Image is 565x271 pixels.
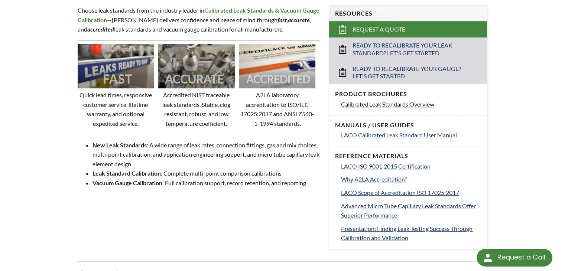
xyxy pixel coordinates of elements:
span: Calibrated Leak Standards Overview [341,101,434,108]
a: Ready to Recalibrate Your Leak Standard? Let's Get Started [329,37,487,61]
div: Request a Call [477,249,552,267]
h4: Resources [335,10,481,17]
span: LACO Calibrated Leak Standard User Manual [341,131,457,138]
li: : A wide range of leak rates, connection fittings, gas and mix choices, multi-point calibration, ... [92,140,320,169]
strong: accurate [288,16,310,23]
a: Ready to Recalibrate Your Gauge? Let's Get Started [329,61,487,84]
h4: Reference Materials [335,152,481,160]
span: Advanced Micro Tube Capillary Leak Standards Offer Superior Performance [341,202,476,219]
li: : Complete multi-point comparison calibrations [92,169,320,178]
img: Image showing the word FAST overlaid on it [78,44,154,88]
strong: Vacuum Gauge Calibration [92,179,162,186]
p: Accredited NIST traceable leak standards. Stable, clog resistant, robust, and low temperature coe... [158,90,235,128]
strong: Calibrated Leak Standards & Vacuum Gauge Calibration [78,7,319,23]
span: Ready to Recalibrate Your Leak Standard? Let's Get Started [353,42,465,57]
li: : Full calibration support, record retention, and reporting [92,178,320,188]
p: A2LA laboratory accreditation to ISO/IEC 17025:2017 and ANSI Z540-1-1994 standards. [239,90,316,128]
em: accredited [87,26,114,33]
a: LACO Calibrated Leak Standard User Manual [341,130,481,140]
img: Image showing the word ACCREDITED overlaid on it [239,44,316,88]
span: Presentation: Finding Leak Testing Success Through Calibration and Validation [341,225,473,242]
a: LACO Scope of Accreditation ISO 17025:2017 [341,188,481,197]
a: Advanced Micro Tube Capillary Leak Standards Offer Superior Performance [341,201,481,220]
a: LACO ISO 9001:2015 Certification [341,161,481,171]
div: Request a Call [497,249,545,266]
em: fast [277,16,287,23]
a: Calibrated Leak Standards Overview [341,99,481,109]
span: LACO Scope of Accreditation ISO 17025:2017 [341,189,459,196]
p: Quick lead times, responsive customer service, lifetime warranty, and optional expedited service. [78,90,154,128]
strong: New Leak Standards [92,141,147,148]
p: Choose leak standards from the industry leader in —[PERSON_NAME] delivers confidence and peace of... [78,6,320,34]
span: Request a Quote [353,26,405,33]
a: Why A2LA Accreditation? [341,174,481,184]
img: round button [482,252,494,264]
strong: Leak Standard Calibration [92,170,161,177]
a: Presentation: Finding Leak Testing Success Through Calibration and Validation [341,224,481,243]
img: Image showing the word ACCURATE overlaid on it [158,44,235,88]
span: Why A2LA Accreditation? [341,176,407,183]
h4: Product Brochures [335,90,481,98]
h4: Manuals / User Guides [335,121,481,129]
span: LACO ISO 9001:2015 Certification [341,163,431,170]
span: Ready to Recalibrate Your Gauge? Let's Get Started [353,65,465,81]
a: Request a Quote [329,21,487,37]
